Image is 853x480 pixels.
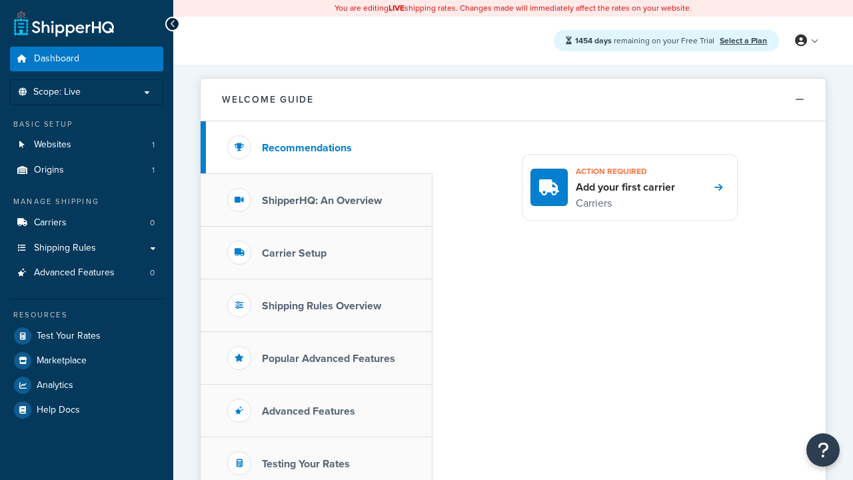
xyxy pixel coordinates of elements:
[262,195,382,207] h3: ShipperHQ: An Overview
[262,300,381,312] h3: Shipping Rules Overview
[37,355,87,367] span: Marketplace
[389,2,405,14] b: LIVE
[10,309,163,321] div: Resources
[10,211,163,235] a: Carriers0
[34,267,115,279] span: Advanced Features
[10,47,163,71] a: Dashboard
[262,405,355,417] h3: Advanced Features
[575,35,716,47] span: remaining on your Free Trial
[575,35,612,47] strong: 1454 days
[10,261,163,285] li: Advanced Features
[37,405,80,416] span: Help Docs
[262,353,395,365] h3: Popular Advanced Features
[10,133,163,157] a: Websites1
[10,119,163,130] div: Basic Setup
[10,196,163,207] div: Manage Shipping
[34,165,64,176] span: Origins
[201,79,826,121] button: Welcome Guide
[10,158,163,183] a: Origins1
[34,217,67,229] span: Carriers
[262,247,327,259] h3: Carrier Setup
[10,133,163,157] li: Websites
[10,261,163,285] a: Advanced Features0
[152,165,155,176] span: 1
[10,398,163,422] a: Help Docs
[10,211,163,235] li: Carriers
[34,139,71,151] span: Websites
[10,349,163,373] a: Marketplace
[150,217,155,229] span: 0
[152,139,155,151] span: 1
[34,243,96,254] span: Shipping Rules
[37,331,101,342] span: Test Your Rates
[262,458,350,470] h3: Testing Your Rates
[10,324,163,348] a: Test Your Rates
[806,433,840,467] button: Open Resource Center
[10,373,163,397] a: Analytics
[34,53,79,65] span: Dashboard
[262,142,352,154] h3: Recommendations
[10,158,163,183] li: Origins
[222,95,314,105] h2: Welcome Guide
[150,267,155,279] span: 0
[33,87,81,98] span: Scope: Live
[37,380,73,391] span: Analytics
[576,163,675,180] h3: Action required
[10,236,163,261] a: Shipping Rules
[576,180,675,195] h4: Add your first carrier
[576,195,675,212] p: Carriers
[720,35,767,47] a: Select a Plan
